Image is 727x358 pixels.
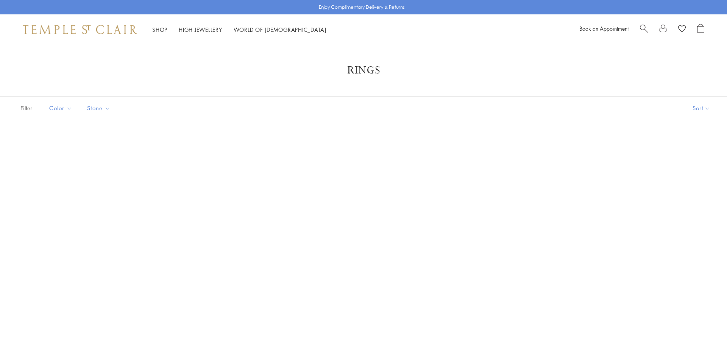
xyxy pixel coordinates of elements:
a: Search [640,24,648,35]
a: World of [DEMOGRAPHIC_DATA]World of [DEMOGRAPHIC_DATA] [234,26,326,33]
a: View Wishlist [678,24,686,35]
button: Stone [81,100,116,117]
nav: Main navigation [152,25,326,34]
a: Book an Appointment [579,25,629,32]
h1: Rings [30,64,697,77]
img: Temple St. Clair [23,25,137,34]
a: High JewelleryHigh Jewellery [179,26,222,33]
button: Color [44,100,78,117]
a: Open Shopping Bag [697,24,704,35]
span: Stone [83,103,116,113]
a: ShopShop [152,26,167,33]
p: Enjoy Complimentary Delivery & Returns [319,3,405,11]
button: Show sort by [676,97,727,120]
span: Color [45,103,78,113]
